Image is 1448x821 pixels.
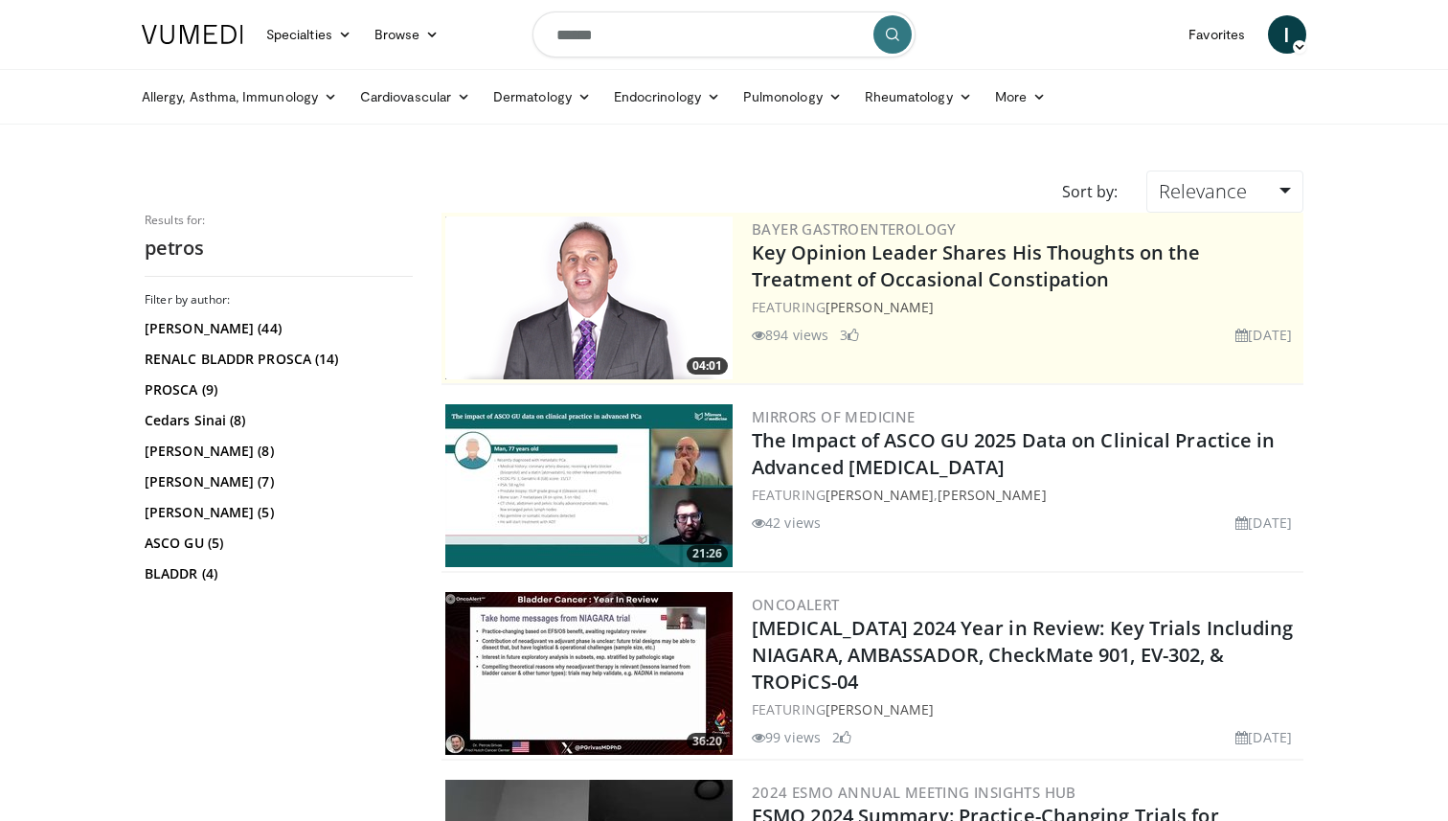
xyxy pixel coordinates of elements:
[832,727,851,747] li: 2
[145,236,413,261] h2: petros
[752,485,1300,505] div: FEATURING ,
[1146,171,1303,213] a: Relevance
[445,404,733,567] img: 5ee688b3-7180-4594-857e-232323e10dbd.300x170_q85_crop-smart_upscale.jpg
[687,545,728,562] span: 21:26
[142,25,243,44] img: VuMedi Logo
[752,783,1076,802] a: 2024 ESMO Annual Meeting Insights Hub
[482,78,602,116] a: Dermatology
[853,78,984,116] a: Rheumatology
[752,325,828,345] li: 894 views
[532,11,916,57] input: Search topics, interventions
[445,592,733,755] a: 36:20
[145,380,408,399] a: PROSCA (9)
[752,513,821,533] li: 42 views
[602,78,732,116] a: Endocrinology
[1235,513,1292,533] li: [DATE]
[752,727,821,747] li: 99 views
[255,15,363,54] a: Specialties
[363,15,451,54] a: Browse
[145,503,408,522] a: [PERSON_NAME] (5)
[145,411,408,430] a: Cedars Sinai (8)
[145,213,413,228] p: Results for:
[687,357,728,375] span: 04:01
[349,78,482,116] a: Cardiovascular
[752,297,1300,317] div: FEATURING
[752,239,1201,292] a: Key Opinion Leader Shares His Thoughts on the Treatment of Occasional Constipation
[1159,178,1247,204] span: Relevance
[445,592,733,755] img: 986e8f09-65ce-405f-8990-2efa284a3d42.300x170_q85_crop-smart_upscale.jpg
[1235,727,1292,747] li: [DATE]
[840,325,859,345] li: 3
[826,700,934,718] a: [PERSON_NAME]
[1268,15,1306,54] a: I
[145,292,413,308] h3: Filter by author:
[145,442,408,461] a: [PERSON_NAME] (8)
[752,219,957,239] a: Bayer Gastroenterology
[687,733,728,750] span: 36:20
[752,615,1294,695] a: [MEDICAL_DATA] 2024 Year in Review: Key Trials Including NIAGARA, AMBASSADOR, CheckMate 901, EV-3...
[145,319,408,338] a: [PERSON_NAME] (44)
[145,350,408,369] a: RENALC BLADDR PROSCA (14)
[984,78,1057,116] a: More
[145,534,408,553] a: ASCO GU (5)
[445,404,733,567] a: 21:26
[752,427,1276,480] a: The Impact of ASCO GU 2025 Data on Clinical Practice in Advanced [MEDICAL_DATA]
[826,486,934,504] a: [PERSON_NAME]
[445,217,733,379] img: 9828b8df-38ad-4333-b93d-bb657251ca89.png.300x170_q85_crop-smart_upscale.png
[130,78,349,116] a: Allergy, Asthma, Immunology
[752,407,916,426] a: Mirrors of Medicine
[445,217,733,379] a: 04:01
[938,486,1046,504] a: [PERSON_NAME]
[826,298,934,316] a: [PERSON_NAME]
[752,595,840,614] a: OncoAlert
[145,564,408,583] a: BLADDR (4)
[1235,325,1292,345] li: [DATE]
[1177,15,1256,54] a: Favorites
[145,472,408,491] a: [PERSON_NAME] (7)
[1048,171,1132,213] div: Sort by:
[732,78,853,116] a: Pulmonology
[752,699,1300,719] div: FEATURING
